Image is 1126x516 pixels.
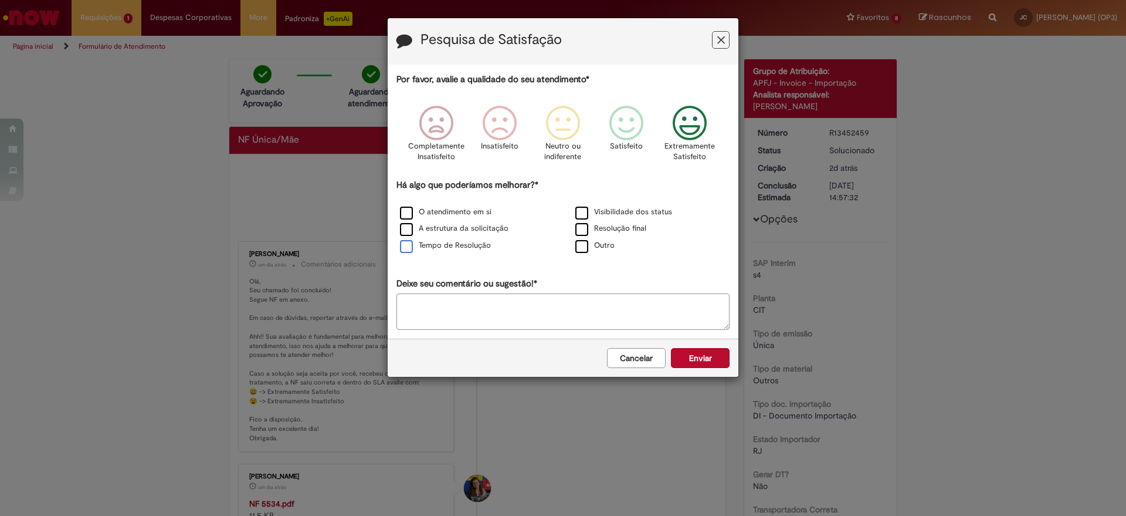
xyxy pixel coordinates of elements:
p: Extremamente Satisfeito [664,141,715,163]
label: O atendimento em si [400,207,491,218]
div: Extremamente Satisfeito [660,97,720,177]
div: Satisfeito [596,97,656,177]
label: Outro [575,240,615,251]
label: Visibilidade dos status [575,207,672,218]
p: Satisfeito [610,141,643,152]
div: Completamente Insatisfeito [406,97,466,177]
div: Há algo que poderíamos melhorar?* [396,179,730,255]
label: Pesquisa de Satisfação [420,32,562,48]
label: Deixe seu comentário ou sugestão!* [396,278,537,290]
div: Neutro ou indiferente [533,97,593,177]
p: Neutro ou indiferente [542,141,584,163]
label: A estrutura da solicitação [400,223,508,234]
button: Enviar [671,348,730,368]
label: Por favor, avalie a qualidade do seu atendimento* [396,73,589,86]
label: Resolução final [575,223,646,234]
p: Completamente Insatisfeito [408,141,464,163]
div: Insatisfeito [470,97,530,177]
label: Tempo de Resolução [400,240,491,251]
button: Cancelar [607,348,666,368]
p: Insatisfeito [481,141,518,152]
